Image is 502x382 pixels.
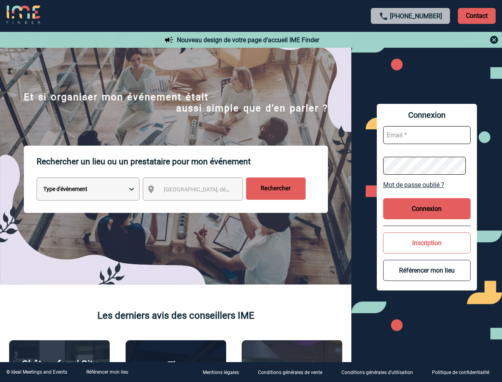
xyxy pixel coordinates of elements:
button: Inscription [383,232,471,253]
input: Email * [383,126,471,144]
p: Agence 2ISD [265,361,319,372]
p: Contact [458,8,496,24]
img: call-24-px.png [379,12,388,21]
a: Mentions légales [196,368,252,376]
p: Mentions légales [203,370,239,376]
a: Mot de passe oublié ? [383,181,471,189]
p: Châteauform' City [GEOGRAPHIC_DATA] [14,359,105,381]
span: Connexion [383,110,471,120]
a: Référencer mon lieu [86,369,128,375]
div: © Ideal Meetings and Events [6,369,67,375]
a: [PHONE_NUMBER] [390,12,442,20]
a: Conditions générales de vente [252,368,335,376]
button: Connexion [383,198,471,219]
a: Conditions générales d'utilisation [335,368,426,376]
p: Conditions générales d'utilisation [341,370,413,376]
a: Politique de confidentialité [426,368,502,376]
p: Conditions générales de vente [258,370,322,376]
p: The [GEOGRAPHIC_DATA] [130,360,222,382]
button: Référencer mon lieu [383,260,471,281]
p: Politique de confidentialité [432,370,489,376]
